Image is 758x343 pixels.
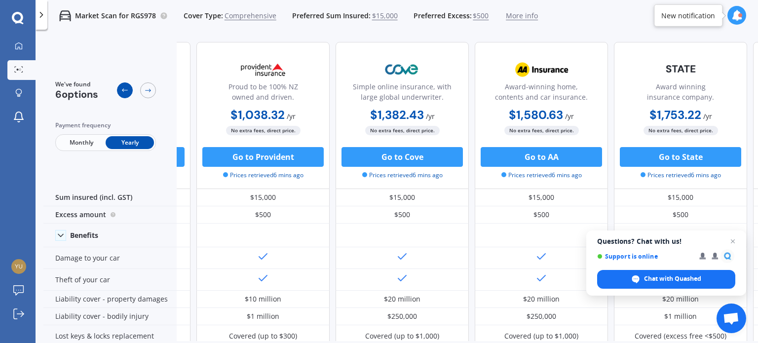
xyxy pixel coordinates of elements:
[55,80,98,89] span: We've found
[622,81,739,106] div: Award winning insurance company.
[509,57,574,82] img: AA.webp
[43,247,177,269] div: Damage to your car
[614,206,747,224] div: $500
[661,10,715,20] div: New notification
[365,126,440,135] span: No extra fees, direct price.
[387,311,417,321] div: $250,000
[59,10,71,22] img: car.f15378c7a67c060ca3f3.svg
[635,331,726,341] div: Covered (excess free <$500)
[597,253,692,260] span: Support is online
[527,311,556,321] div: $250,000
[43,189,177,206] div: Sum insured (incl. GST)
[370,107,424,122] b: $1,382.43
[75,11,156,21] p: Market Scan for RGS978
[614,189,747,206] div: $15,000
[481,147,602,167] button: Go to AA
[245,294,281,304] div: $10 million
[506,11,538,21] span: More info
[475,206,608,224] div: $500
[223,171,303,180] span: Prices retrieved 6 mins ago
[523,294,560,304] div: $20 million
[426,112,435,121] span: / yr
[565,112,574,121] span: / yr
[649,107,701,122] b: $1,753.22
[230,57,296,82] img: Provident.png
[372,11,398,21] span: $15,000
[509,107,563,122] b: $1,580.63
[644,126,718,135] span: No extra fees, direct price.
[370,57,435,82] img: Cove.webp
[43,269,177,291] div: Theft of your car
[414,11,472,21] span: Preferred Excess:
[344,81,460,106] div: Simple online insurance, with large global underwriter.
[202,147,324,167] button: Go to Provident
[504,331,578,341] div: Covered (up to $1,000)
[384,294,420,304] div: $20 million
[11,259,26,274] img: f1761b01bc09f99aa1da146c360f46af
[362,171,443,180] span: Prices retrieved 6 mins ago
[473,11,489,21] span: $500
[43,206,177,224] div: Excess amount
[648,57,713,80] img: State-text-1.webp
[230,107,285,122] b: $1,038.32
[703,112,712,121] span: / yr
[597,270,735,289] span: Chat with Quashed
[70,231,98,240] div: Benefits
[641,171,721,180] span: Prices retrieved 6 mins ago
[196,206,330,224] div: $500
[365,331,439,341] div: Covered (up to $1,000)
[43,308,177,325] div: Liability cover - bodily injury
[717,304,746,333] a: Open chat
[336,189,469,206] div: $15,000
[501,171,582,180] span: Prices retrieved 6 mins ago
[620,147,741,167] button: Go to State
[644,274,701,283] span: Chat with Quashed
[106,136,154,149] span: Yearly
[225,11,276,21] span: Comprehensive
[55,120,156,130] div: Payment frequency
[226,126,301,135] span: No extra fees, direct price.
[475,189,608,206] div: $15,000
[483,81,600,106] div: Award-winning home, contents and car insurance.
[57,136,106,149] span: Monthly
[43,291,177,308] div: Liability cover - property damages
[229,331,297,341] div: Covered (up to $300)
[662,294,699,304] div: $20 million
[292,11,371,21] span: Preferred Sum Insured:
[336,206,469,224] div: $500
[205,81,321,106] div: Proud to be 100% NZ owned and driven.
[664,311,697,321] div: $1 million
[196,189,330,206] div: $15,000
[504,126,579,135] span: No extra fees, direct price.
[247,311,279,321] div: $1 million
[184,11,223,21] span: Cover Type:
[597,237,735,245] span: Questions? Chat with us!
[55,88,98,101] span: 6 options
[341,147,463,167] button: Go to Cove
[287,112,296,121] span: / yr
